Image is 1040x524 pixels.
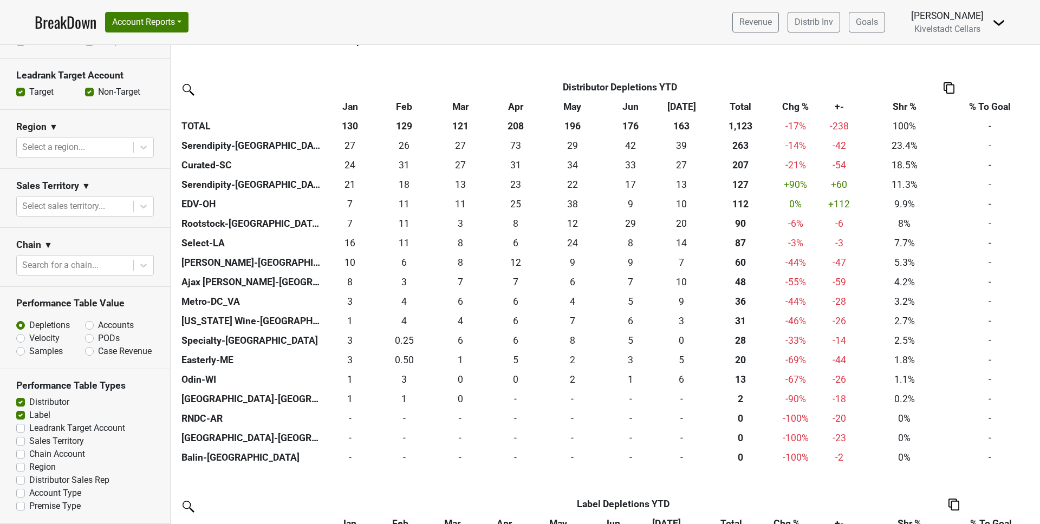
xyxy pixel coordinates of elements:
[492,294,539,309] div: 6
[603,292,659,311] td: 5.25
[863,116,946,136] td: 100%
[818,139,860,153] div: -42
[946,194,1035,214] td: -
[705,194,776,214] th: 111.663
[946,175,1035,194] td: -
[863,97,946,116] th: Shr %: activate to sort column ascending
[542,311,603,331] td: 6.834
[544,158,601,172] div: 34
[788,12,840,32] a: Distrib Inv
[326,236,375,250] div: 16
[29,461,56,474] label: Region
[179,136,323,155] th: Serendipity-[GEOGRAPHIC_DATA]
[658,136,705,155] td: 39
[378,77,863,97] th: Distributor Depletions YTD
[603,155,659,175] td: 33
[378,272,431,292] td: 2.833
[98,86,140,99] label: Non-Target
[326,294,375,309] div: 3
[489,116,542,136] th: 208
[946,331,1035,350] td: -
[542,136,603,155] td: 29.08
[542,116,603,136] th: 196
[863,272,946,292] td: 4.2%
[705,331,776,350] th: 28.166
[179,80,196,97] img: filter
[323,253,378,272] td: 9.84
[606,256,655,270] div: 9
[434,256,486,270] div: 8
[378,214,431,233] td: 10.583
[776,292,815,311] td: -44 %
[863,253,946,272] td: 5.3%
[489,97,542,116] th: Apr: activate to sort column ascending
[863,136,946,155] td: 23.4%
[378,194,431,214] td: 11.416
[492,158,539,172] div: 31
[661,139,703,153] div: 39
[606,314,655,328] div: 6
[179,175,323,194] th: Serendipity-[GEOGRAPHIC_DATA]
[16,298,154,309] h3: Performance Table Value
[544,314,601,328] div: 7
[179,155,323,175] th: Curated-SC
[658,331,705,350] td: 0
[705,272,776,292] th: 47.582
[542,331,603,350] td: 8.334
[708,256,773,270] div: 60
[16,121,47,133] h3: Region
[326,256,375,270] div: 10
[323,292,378,311] td: 3
[946,136,1035,155] td: -
[378,233,431,253] td: 11.167
[946,253,1035,272] td: -
[544,178,601,192] div: 22
[946,214,1035,233] td: -
[776,97,815,116] th: Chg %: activate to sort column ascending
[378,331,431,350] td: 0.25
[29,474,109,487] label: Distributor Sales Rep
[544,256,601,270] div: 9
[431,155,489,175] td: 26.751
[326,178,375,192] div: 21
[776,233,815,253] td: -3 %
[29,86,54,99] label: Target
[378,97,431,116] th: Feb: activate to sort column ascending
[818,275,860,289] div: -59
[323,175,378,194] td: 20.67
[29,500,81,513] label: Premise Type
[44,239,53,252] span: ▼
[326,158,375,172] div: 24
[661,178,703,192] div: 13
[705,136,776,155] th: 262.650
[946,292,1035,311] td: -
[658,311,705,331] td: 2.75
[818,294,860,309] div: -28
[49,121,58,134] span: ▼
[380,256,428,270] div: 6
[378,136,431,155] td: 26.08
[544,275,601,289] div: 6
[658,272,705,292] td: 9.583
[946,272,1035,292] td: -
[326,314,375,328] div: 1
[16,239,41,251] h3: Chain
[661,158,703,172] div: 27
[489,331,542,350] td: 5.666
[434,217,486,231] div: 3
[431,292,489,311] td: 5.583
[849,12,885,32] a: Goals
[776,311,815,331] td: -46 %
[179,253,323,272] th: [PERSON_NAME]-[GEOGRAPHIC_DATA]
[489,175,542,194] td: 23.16
[946,155,1035,175] td: -
[326,217,375,231] div: 7
[380,197,428,211] div: 11
[705,214,776,233] th: 90.249
[603,214,659,233] td: 29.25
[863,331,946,350] td: 2.5%
[658,155,705,175] td: 26.666
[708,236,773,250] div: 87
[98,319,134,332] label: Accounts
[323,97,378,116] th: Jan: activate to sort column ascending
